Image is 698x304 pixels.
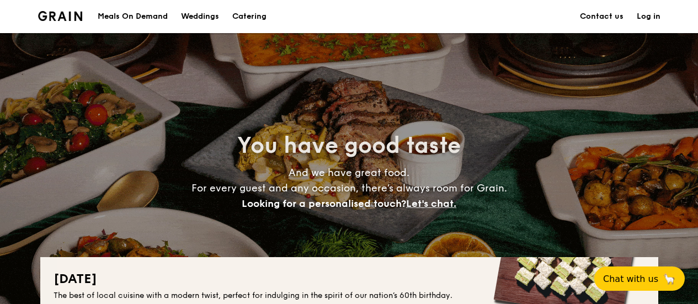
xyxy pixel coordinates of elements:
button: Chat with us🦙 [594,266,685,291]
span: Let's chat. [406,198,456,210]
h2: [DATE] [54,270,645,288]
span: 🦙 [663,273,676,285]
div: The best of local cuisine with a modern twist, perfect for indulging in the spirit of our nation’... [54,290,645,301]
a: Logotype [38,11,83,21]
img: Grain [38,11,83,21]
span: Chat with us [603,274,658,284]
